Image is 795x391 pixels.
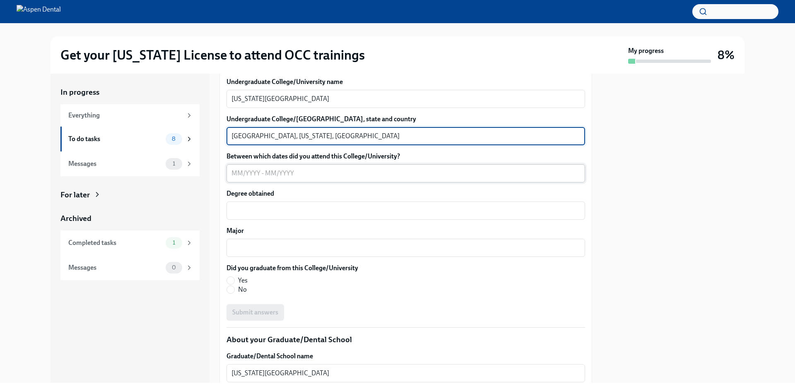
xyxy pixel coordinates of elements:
a: For later [60,190,200,200]
label: Major [226,226,585,235]
span: 0 [167,264,181,271]
p: About your Graduate/Dental School [226,334,585,345]
label: Did you graduate from this College/University [226,264,358,273]
div: Completed tasks [68,238,162,247]
a: Completed tasks1 [60,230,200,255]
img: Aspen Dental [17,5,61,18]
a: Messages1 [60,151,200,176]
h2: Get your [US_STATE] License to attend OCC trainings [60,47,365,63]
a: To do tasks8 [60,127,200,151]
a: Everything [60,104,200,127]
label: Between which dates did you attend this College/University? [226,152,585,161]
span: 1 [168,240,180,246]
span: 1 [168,161,180,167]
span: No [238,285,247,294]
strong: My progress [628,46,664,55]
textarea: [US_STATE][GEOGRAPHIC_DATA] [231,94,580,104]
span: 8 [167,136,181,142]
div: Everything [68,111,182,120]
label: Degree obtained [226,189,585,198]
div: For later [60,190,90,200]
label: Undergraduate College/[GEOGRAPHIC_DATA], state and country [226,115,585,124]
textarea: [US_STATE][GEOGRAPHIC_DATA] [231,368,580,378]
label: Undergraduate College/University name [226,77,585,86]
div: Messages [68,159,162,168]
a: Archived [60,213,200,224]
h3: 8% [718,48,735,62]
span: Yes [238,276,248,285]
a: In progress [60,87,200,98]
textarea: [GEOGRAPHIC_DATA], [US_STATE], [GEOGRAPHIC_DATA] [231,131,580,141]
a: Messages0 [60,255,200,280]
div: To do tasks [68,134,162,144]
label: Graduate/Dental School name [226,352,585,361]
div: Messages [68,263,162,272]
